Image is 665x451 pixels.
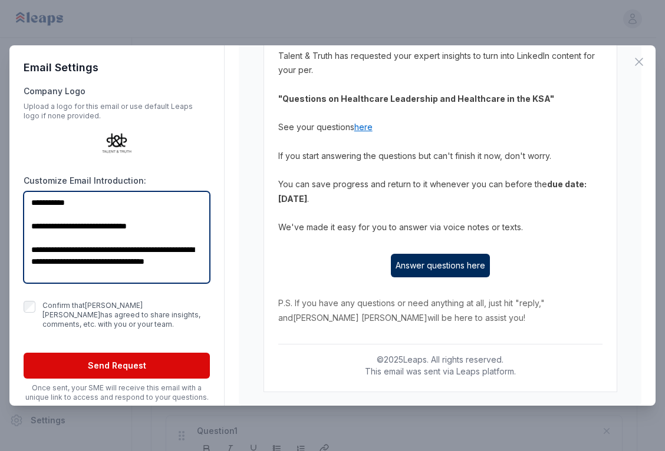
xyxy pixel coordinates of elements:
p: This email was sent via Leaps platform. [278,366,603,377]
span: here [354,122,373,132]
p: See your questions [278,120,603,135]
p: If you start answering the questions but can't finish it now, don't worry. [278,149,603,164]
p: Once sent, your SME will receive this email with a unique link to access and respond to your ques... [24,383,210,402]
button: Send Request [24,353,210,379]
p: P.S. If you have any questions or need anything at all, just hit "reply," and [PERSON_NAME] [PERS... [278,296,603,325]
h3: Company Logo [24,85,85,97]
label: Customize Email Introduction: [24,175,210,187]
p: Confirm that [PERSON_NAME] [PERSON_NAME] has agreed to share insights, comments, etc. with you or... [42,301,210,329]
p: " Questions on Healthcare Leadership and Healthcare in the KSA " [278,92,603,107]
button: Answer questions here [391,254,490,278]
h2: Email Settings [24,59,210,76]
p: We've made it easy for you to answer via voice notes or texts. [278,220,603,235]
p: You can save progress and return to it whenever you can before the . [278,177,603,206]
img: Logo preview [73,125,161,161]
p: © 2025 Leaps. All rights reserved. [278,354,603,366]
p: Upload a logo for this email or use default Leaps logo if none provided. [24,102,210,121]
p: Talent & Truth has requested your expert insights to turn into LinkedIn content for your per. [278,49,603,78]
